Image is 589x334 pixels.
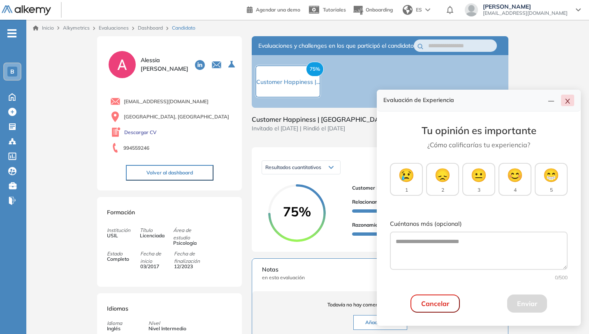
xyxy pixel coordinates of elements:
[140,250,173,265] span: Fecha de inicio
[390,140,568,150] p: ¿Cómo calificarías tu experiencia?
[561,95,574,106] button: close
[306,62,324,77] span: 75%
[107,320,122,327] span: Idioma
[262,301,498,308] span: Todavía no hay comentarios de este candidato
[107,305,128,312] span: Idiomas
[174,250,207,265] span: Fecha de finalización
[352,1,393,19] button: Onboarding
[124,113,229,121] span: [GEOGRAPHIC_DATA], [GEOGRAPHIC_DATA]
[514,186,517,194] span: 4
[2,5,51,16] img: Logo
[124,98,209,105] span: [EMAIL_ADDRESS][DOMAIN_NAME]
[352,221,432,229] span: Razonamiento Lógico - Intermedio
[471,165,487,185] span: 😐
[353,315,407,330] button: Añadir notas
[390,125,568,137] h3: Tu opinión es importante
[441,186,444,194] span: 2
[140,232,168,239] span: Licenciada
[434,165,451,185] span: 😞
[383,97,545,104] h4: Evaluación de Experiencia
[141,56,188,73] span: Alessia [PERSON_NAME]
[535,163,568,196] button: 😁5
[403,5,413,15] img: world
[126,165,213,181] button: Volver al dashboard
[256,7,300,13] span: Agendar una demo
[107,250,140,257] span: Estado
[265,164,321,170] span: Resultados cuantitativos
[107,232,135,239] span: USIL
[124,129,157,136] a: Descargar CV
[174,263,202,270] span: 12/2023
[172,24,195,32] span: Candidato
[352,198,419,206] span: Relacionamiento Estratégico
[390,274,568,281] div: 0 /500
[107,209,135,216] span: Formación
[140,263,168,270] span: 03/2017
[416,6,422,14] span: ES
[564,98,571,104] span: close
[33,24,54,32] a: Inicio
[107,325,122,332] span: Inglés
[7,32,16,34] i: -
[548,98,554,104] span: line
[252,114,390,124] span: Customer Happiness | [GEOGRAPHIC_DATA]
[352,184,492,192] span: Customer Happiness | [GEOGRAPHIC_DATA]
[225,57,240,72] button: Seleccione la evaluación activa
[107,255,135,263] span: Completo
[258,42,414,50] span: Evaluaciones y challenges en los que participó el candidato
[390,220,568,229] label: Cuéntanos más (opcional)
[478,186,480,194] span: 3
[173,227,206,241] span: Área de estudio
[247,4,300,14] a: Agendar una demo
[107,49,137,80] img: PROFILE_MENU_LOGO_USER
[123,144,149,152] span: 994559246
[462,163,495,196] button: 😐3
[99,25,129,31] a: Evaluaciones
[107,227,140,234] span: Institución
[398,165,415,185] span: 😢
[405,186,408,194] span: 1
[10,68,14,75] span: B
[390,163,423,196] button: 😢1
[543,165,559,185] span: 😁
[410,295,460,313] button: Cancelar
[256,78,320,86] span: Customer Happiness |...
[268,205,326,218] span: 75%
[499,163,531,196] button: 😊4
[140,227,173,234] span: Título
[425,8,430,12] img: arrow
[483,3,568,10] span: [PERSON_NAME]
[426,163,459,196] button: 😞2
[262,265,498,274] span: Notas
[507,295,547,313] button: Enviar
[63,25,90,31] span: Alkymetrics
[148,325,186,332] span: Nivel Intermedio
[366,7,393,13] span: Onboarding
[550,186,553,194] span: 5
[173,239,201,247] span: Psicología
[483,10,568,16] span: [EMAIL_ADDRESS][DOMAIN_NAME]
[507,165,523,185] span: 😊
[545,95,558,106] button: line
[262,274,498,281] span: en esta evaluación
[138,25,163,31] a: Dashboard
[148,320,186,327] span: Nivel
[323,7,346,13] span: Tutoriales
[252,124,390,133] span: Invitado el [DATE] | Rindió el [DATE]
